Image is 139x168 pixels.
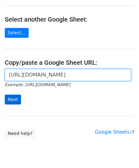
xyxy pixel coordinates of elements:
iframe: Chat Widget [107,138,139,168]
a: Select... [5,28,29,38]
h4: Select another Google Sheet: [5,16,134,23]
a: Need help? [5,129,36,138]
a: Google Sheets [95,129,134,135]
input: Next [5,95,21,104]
input: Paste your Google Sheet URL here [5,69,131,81]
small: Example: [URL][DOMAIN_NAME] [5,82,70,87]
h4: Copy/paste a Google Sheet URL: [5,59,134,66]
